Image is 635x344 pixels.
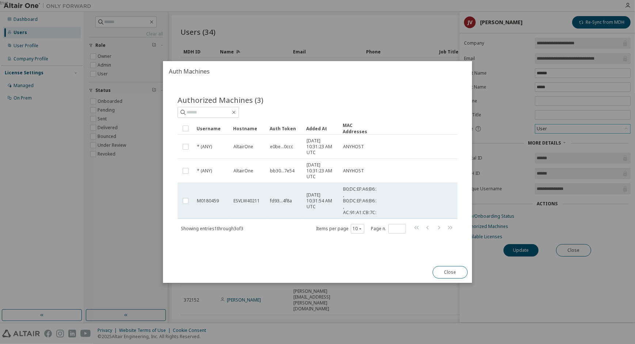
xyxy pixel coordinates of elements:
[270,123,300,134] div: Auth Token
[306,123,337,134] div: Added At
[343,144,364,150] span: ANYHOST
[270,144,293,150] span: e0be...0ccc
[233,123,264,134] div: Hostname
[343,122,373,135] div: MAC Addresses
[343,186,381,216] span: B0:DC:EF:A6:B6:2A , B0:DC:EF:A6:B6:2E , AC:91:A1:CB:7C:67
[181,225,243,232] span: Showing entries 1 through 3 of 3
[233,144,253,150] span: AltairOne
[163,61,472,82] h2: Auth Machines
[307,138,336,156] span: [DATE] 10:31:23 AM UTC
[197,144,212,150] span: * (ANY)
[270,168,294,174] span: bb30...7e54
[307,192,336,210] span: [DATE] 10:31:54 AM UTC
[197,198,219,204] span: M0180459
[233,198,260,204] span: ESVLW40211
[316,224,364,233] span: Items per page
[433,266,468,278] button: Close
[353,226,362,232] button: 10
[343,168,364,174] span: ANYHOST
[371,224,406,233] span: Page n.
[307,162,336,180] span: [DATE] 10:31:23 AM UTC
[197,168,212,174] span: * (ANY)
[197,123,227,134] div: Username
[233,168,253,174] span: AltairOne
[270,198,292,204] span: fd93...4f8a
[178,95,263,105] span: Authorized Machines (3)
